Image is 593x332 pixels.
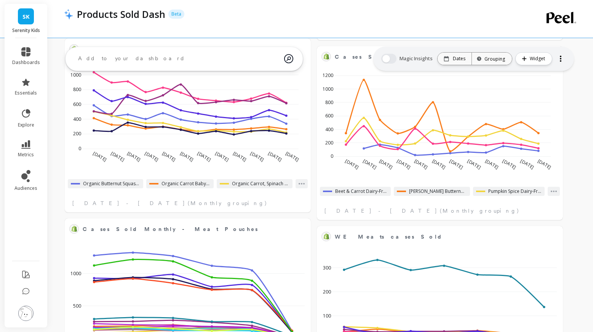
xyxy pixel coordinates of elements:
[335,188,388,194] span: Beet & Carrot Dairy-Free Smoothie + Protein
[18,152,34,158] span: metrics
[64,9,73,19] img: header icon
[15,90,37,96] span: essentials
[18,306,34,321] img: profile picture
[83,181,140,187] span: Organic Butternut Squash and Spinach
[335,233,443,241] span: WE Meats cases Sold
[232,181,290,187] span: Organic Carrot, Spinach & Basil Baby Food Pouch
[335,53,527,61] span: Cases Sold Monthly - Smoothie Pouches
[488,188,542,194] span: Pumpkin Spice Dairy-Free Smoothie + Protein
[284,48,293,69] img: magic search icon
[83,224,282,234] span: Cases Sold Monthly - Meat Pouches
[440,207,519,215] span: (Monthly grouping)
[409,188,467,194] span: [PERSON_NAME] Butternut Dairy-Free Smoothie + Protein
[324,207,438,215] span: [DATE] - [DATE]
[12,59,40,66] span: dashboards
[335,231,534,242] span: WE Meats cases Sold
[515,52,552,65] button: Widget
[83,225,258,233] span: Cases Sold Monthly - Meat Pouches
[161,181,211,187] span: Organic Carrot Baby Food Pouch
[14,185,37,191] span: audiences
[453,56,465,62] p: Dates
[77,8,165,21] p: Products Sold Dash
[168,10,184,19] p: Beta
[335,51,534,62] span: Cases Sold Monthly - Smoothie Pouches
[72,199,185,207] span: [DATE] - [DATE]
[530,55,547,63] span: Widget
[22,12,30,21] span: SK
[479,55,505,63] div: Grouping
[12,27,40,34] p: Serenity Kids
[18,122,34,128] span: explore
[188,199,267,207] span: (Monthly grouping)
[400,55,434,63] span: Magic Insights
